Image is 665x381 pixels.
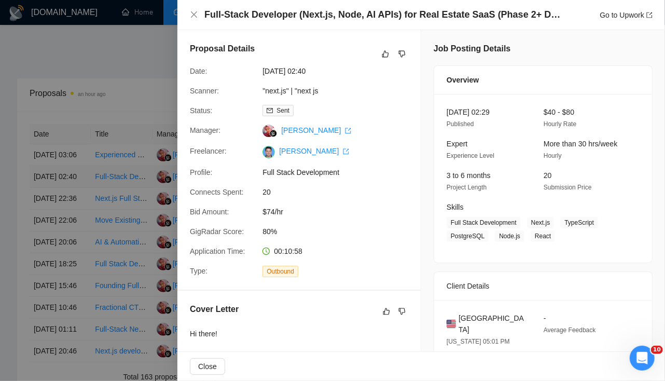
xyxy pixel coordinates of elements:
[651,346,663,354] span: 10
[379,48,392,60] button: like
[190,147,227,155] span: Freelancer:
[190,208,229,216] span: Bid Amount:
[190,267,207,275] span: Type:
[198,361,217,372] span: Close
[630,346,655,371] iframe: Intercom live chat
[345,128,351,134] span: export
[190,188,244,196] span: Connects Spent:
[276,107,289,114] span: Sent
[434,43,510,55] h5: Job Posting Details
[544,314,546,322] span: -
[398,50,406,58] span: dislike
[190,358,225,375] button: Close
[190,247,245,255] span: Application Time:
[646,12,653,18] span: export
[262,65,418,77] span: [DATE] 02:40
[281,126,351,134] a: [PERSON_NAME] export
[459,312,527,335] span: [GEOGRAPHIC_DATA]
[262,146,275,158] img: c1xPIZKCd_5qpVW3p9_rL3BM5xnmTxF9N55oKzANS0DJi4p2e9ZOzoRW-Ms11vJalQ
[447,217,521,228] span: Full Stack Development
[190,87,219,95] span: Scanner:
[447,108,490,116] span: [DATE] 02:29
[190,227,244,236] span: GigRadar Score:
[190,10,198,19] button: Close
[274,247,302,255] span: 00:10:58
[560,217,598,228] span: TypeScript
[270,130,277,137] img: gigradar-bm.png
[380,305,393,318] button: like
[190,168,213,176] span: Profile:
[262,266,298,277] span: Outbound
[447,338,510,345] span: [US_STATE] 05:01 PM
[447,152,494,159] span: Experience Level
[262,186,418,198] span: 20
[190,10,198,19] span: close
[544,152,562,159] span: Hourly
[544,184,592,191] span: Submission Price
[544,140,617,148] span: More than 30 hrs/week
[447,171,491,180] span: 3 to 6 months
[262,248,270,255] span: clock-circle
[527,217,555,228] span: Next.js
[396,48,408,60] button: dislike
[531,230,555,242] span: React
[262,87,318,95] a: "next.js" | "next js
[544,326,596,334] span: Average Feedback
[600,11,653,19] a: Go to Upworkexport
[447,120,474,128] span: Published
[447,184,487,191] span: Project Length
[383,307,390,316] span: like
[544,171,552,180] span: 20
[190,106,213,115] span: Status:
[382,50,389,58] span: like
[396,305,408,318] button: dislike
[267,107,273,114] span: mail
[447,230,489,242] span: PostgreSQL
[190,303,239,316] h5: Cover Letter
[190,126,220,134] span: Manager:
[495,230,524,242] span: Node.js
[447,140,467,148] span: Expert
[544,120,576,128] span: Hourly Rate
[447,203,464,211] span: Skills
[343,148,349,155] span: export
[398,307,406,316] span: dislike
[262,226,418,237] span: 80%
[190,67,207,75] span: Date:
[447,74,479,86] span: Overview
[262,206,418,217] span: $74/hr
[204,8,562,21] h4: Full-Stack Developer (Next.js, Node, AI APIs) for Real Estate SaaS (Phase 2+ Development)
[262,167,418,178] span: Full Stack Development
[447,318,456,330] img: 🇺🇸
[447,272,640,300] div: Client Details
[544,108,574,116] span: $40 - $80
[279,147,349,155] a: [PERSON_NAME] export
[190,43,255,55] h5: Proposal Details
